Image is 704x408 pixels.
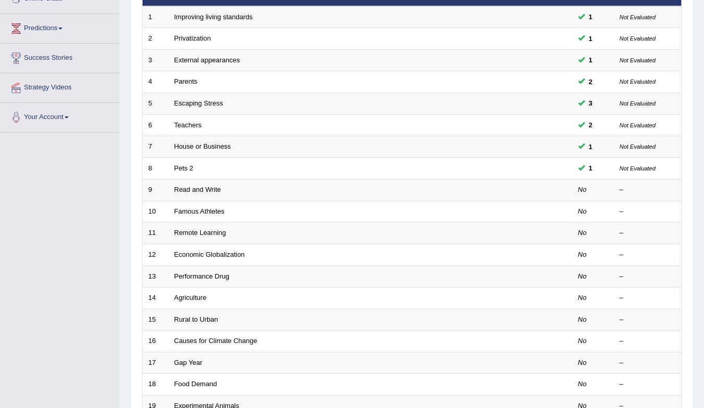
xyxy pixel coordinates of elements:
a: Famous Athletes [174,207,225,215]
td: 10 [143,201,169,222]
td: 18 [143,374,169,396]
td: 17 [143,352,169,374]
td: 13 [143,266,169,287]
small: Not Evaluated [620,35,656,42]
div: – [620,250,676,260]
td: 1 [143,6,169,28]
a: Read and Write [174,186,221,193]
td: 8 [143,157,169,179]
td: 16 [143,331,169,352]
td: 14 [143,287,169,309]
a: Performance Drug [174,272,229,280]
small: Not Evaluated [620,143,656,150]
small: Not Evaluated [620,165,656,172]
small: Not Evaluated [620,14,656,20]
td: 9 [143,179,169,201]
small: Not Evaluated [620,122,656,128]
div: – [620,207,676,217]
a: Food Demand [174,380,217,388]
a: Success Stories [1,44,119,70]
span: You can still take this question [585,76,597,87]
a: Parents [174,77,198,85]
div: – [620,336,676,346]
em: No [578,315,587,323]
a: Remote Learning [174,229,226,236]
a: Improving living standards [174,13,253,21]
td: 12 [143,244,169,266]
div: – [620,293,676,303]
small: Not Evaluated [620,78,656,85]
td: 3 [143,49,169,71]
td: 2 [143,28,169,50]
div: – [620,185,676,195]
a: Causes for Climate Change [174,337,258,345]
em: No [578,272,587,280]
span: You can still take this question [585,163,597,174]
div: – [620,358,676,368]
div: – [620,379,676,389]
div: – [620,228,676,238]
span: You can still take this question [585,33,597,44]
a: Gap Year [174,359,202,366]
span: You can still take this question [585,55,597,65]
td: 6 [143,114,169,136]
span: You can still take this question [585,141,597,152]
td: 11 [143,222,169,244]
em: No [578,380,587,388]
td: 7 [143,136,169,158]
a: House or Business [174,142,231,150]
a: External appearances [174,56,240,64]
a: Strategy Videos [1,73,119,99]
a: Pets 2 [174,164,194,172]
em: No [578,186,587,193]
a: Predictions [1,14,119,40]
span: You can still take this question [585,11,597,22]
span: You can still take this question [585,120,597,130]
small: Not Evaluated [620,57,656,63]
div: – [620,272,676,282]
a: Your Account [1,103,119,129]
a: Escaping Stress [174,99,223,107]
em: No [578,359,587,366]
small: Not Evaluated [620,100,656,107]
td: 15 [143,309,169,331]
span: You can still take this question [585,98,597,109]
td: 5 [143,93,169,115]
a: Economic Globalization [174,251,245,258]
a: Rural to Urban [174,315,219,323]
a: Agriculture [174,294,207,301]
em: No [578,294,587,301]
em: No [578,229,587,236]
div: – [620,315,676,325]
a: Teachers [174,121,202,129]
em: No [578,207,587,215]
em: No [578,251,587,258]
td: 4 [143,71,169,93]
em: No [578,337,587,345]
a: Privatization [174,34,211,42]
